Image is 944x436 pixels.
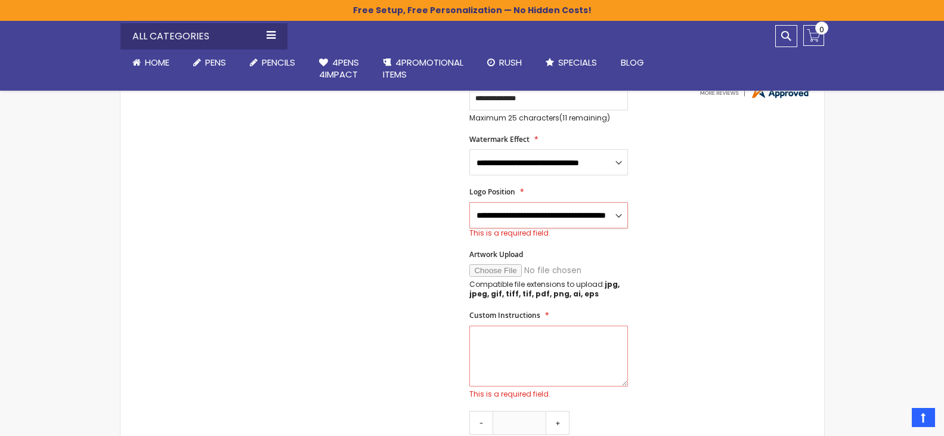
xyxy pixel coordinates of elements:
[469,411,493,435] a: -
[499,56,522,69] span: Rush
[469,113,628,123] p: Maximum 25 characters
[819,24,824,35] span: 0
[262,56,295,69] span: Pencils
[145,56,169,69] span: Home
[383,56,463,81] span: 4PROMOTIONAL ITEMS
[469,310,540,320] span: Custom Instructions
[469,279,620,299] strong: jpg, jpeg, gif, tiff, tif, pdf, png, ai, eps
[371,50,475,88] a: 4PROMOTIONALITEMS
[120,23,287,50] div: All Categories
[319,56,359,81] span: 4Pens 4impact
[469,187,515,197] span: Logo Position
[475,50,534,76] a: Rush
[558,56,597,69] span: Specials
[697,92,812,103] a: 4pens.com certificate URL
[546,411,570,435] a: +
[469,280,628,299] p: Compatible file extensions to upload:
[469,134,530,144] span: Watermark Effect
[238,50,307,76] a: Pencils
[534,50,609,76] a: Specials
[181,50,238,76] a: Pens
[307,50,371,88] a: 4Pens4impact
[621,56,644,69] span: Blog
[120,50,181,76] a: Home
[559,113,610,123] span: (11 remaining)
[469,249,523,259] span: Artwork Upload
[469,228,628,238] div: This is a required field.
[803,25,824,46] a: 0
[205,56,226,69] span: Pens
[609,50,656,76] a: Blog
[469,389,628,399] div: This is a required field.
